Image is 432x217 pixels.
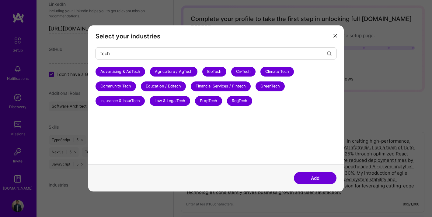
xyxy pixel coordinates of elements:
h3: Select your industries [96,33,336,40]
div: Financial Services / Fintech [191,81,251,91]
div: modal [88,25,344,191]
div: GreenTech [256,81,285,91]
div: PropTech [195,96,222,106]
div: Climate Tech [260,67,294,76]
button: Add [294,172,336,184]
div: Insurance & InsurTech [96,96,145,106]
div: Education / Edtech [141,81,186,91]
i: icon Close [333,34,337,37]
div: CivTech [231,67,256,76]
i: icon Search [327,51,332,56]
div: Advertising & AdTech [96,67,145,76]
input: Search... [100,46,327,61]
div: Community Tech [96,81,136,91]
div: Law & LegalTech [150,96,190,106]
div: Agriculture / AgTech [150,67,197,76]
div: RegTech [227,96,252,106]
div: BioTech [202,67,226,76]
